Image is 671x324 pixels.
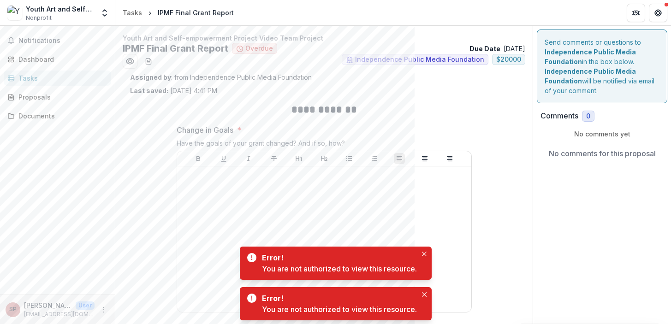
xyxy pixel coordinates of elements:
[141,54,156,69] button: download-word-button
[394,153,405,164] button: Align Left
[355,56,484,64] span: Independence Public Media Foundation
[24,310,95,318] p: [EMAIL_ADDRESS][DOMAIN_NAME]
[119,6,238,19] nav: breadcrumb
[627,4,645,22] button: Partners
[4,52,111,67] a: Dashboard
[177,124,233,135] p: Change in Goals
[218,153,229,164] button: Underline
[262,252,413,263] div: Error!
[18,111,104,121] div: Documents
[549,148,656,159] p: No comments for this proposal
[130,86,217,95] p: [DATE] 4:41 PM
[268,153,279,164] button: Strike
[18,54,104,64] div: Dashboard
[193,153,204,164] button: Bold
[123,43,228,54] h2: IPMF Final Grant Report
[243,153,254,164] button: Italicize
[540,129,664,139] p: No comments yet
[469,44,525,53] p: : [DATE]
[537,29,667,103] div: Send comments or questions to in the box below. will be notified via email of your comment.
[130,87,168,94] strong: Last saved:
[319,153,330,164] button: Heading 2
[4,71,111,86] a: Tasks
[540,112,578,120] h2: Comments
[369,153,380,164] button: Ordered List
[158,8,234,18] div: IPMF Final Grant Report
[419,248,430,259] button: Close
[496,56,521,64] span: $ 20000
[18,37,107,45] span: Notifications
[98,304,109,315] button: More
[245,45,273,53] span: Overdue
[4,89,111,105] a: Proposals
[18,92,104,102] div: Proposals
[4,108,111,124] a: Documents
[26,14,52,22] span: Nonprofit
[9,306,17,312] div: Stella Plenk
[545,48,636,65] strong: Independence Public Media Foundation
[262,263,417,274] div: You are not authorized to view this resource.
[123,33,525,43] p: Youth Art and Self-empowerment Project Video Team Project
[4,33,111,48] button: Notifications
[469,45,500,53] strong: Due Date
[76,301,95,310] p: User
[419,153,430,164] button: Align Center
[586,112,590,120] span: 0
[7,6,22,20] img: Youth Art and Self-empowerment Project
[293,153,304,164] button: Heading 1
[419,289,430,300] button: Close
[545,67,636,85] strong: Independence Public Media Foundation
[18,73,104,83] div: Tasks
[119,6,146,19] a: Tasks
[24,300,72,310] p: [PERSON_NAME]
[344,153,355,164] button: Bullet List
[262,293,413,304] div: Error!
[123,54,137,69] button: Preview b77636ed-d68a-4d3f-b55b-003588b59b94.pdf
[444,153,455,164] button: Align Right
[130,73,171,81] strong: Assigned by
[649,4,667,22] button: Get Help
[262,304,417,315] div: You are not authorized to view this resource.
[26,4,95,14] div: Youth Art and Self-empowerment Project
[98,4,111,22] button: Open entity switcher
[177,139,472,151] div: Have the goals of your grant changed? And if so, how?
[130,72,518,82] p: : from Independence Public Media Foundation
[123,8,142,18] div: Tasks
